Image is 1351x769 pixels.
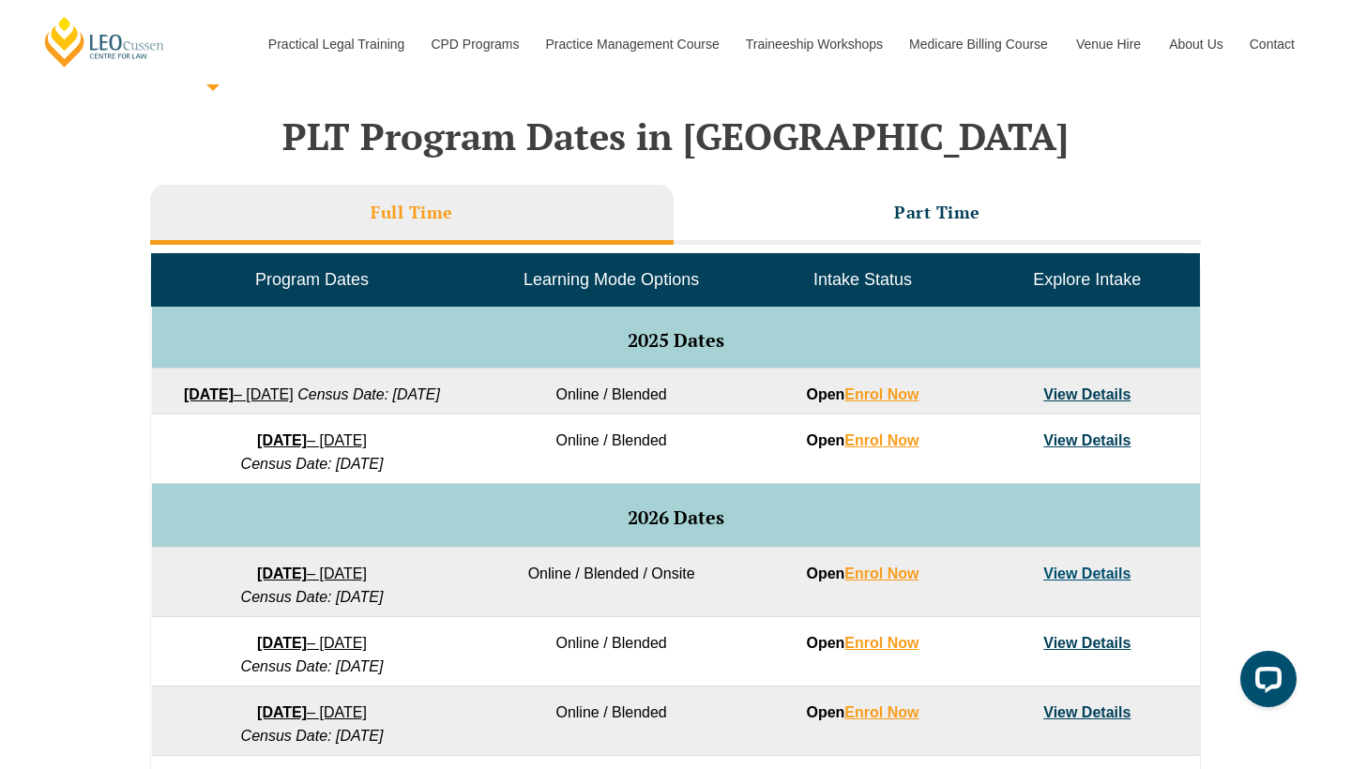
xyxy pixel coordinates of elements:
a: [PERSON_NAME] Centre for Law [42,15,167,68]
h2: PLT Program Dates in [GEOGRAPHIC_DATA] [141,115,1210,157]
a: [DATE]– [DATE] [257,704,367,720]
a: Enrol Now [844,704,918,720]
span: Learning Mode Options [524,270,699,289]
strong: [DATE] [257,635,307,651]
td: Online / Blended [472,415,750,484]
a: [DATE]– [DATE] [257,635,367,651]
a: Contact [1236,4,1309,84]
iframe: LiveChat chat widget [1225,643,1304,722]
a: [DATE]– [DATE] [257,565,367,581]
h3: Full Time [371,202,453,223]
a: [DATE]– [DATE] [184,386,294,402]
strong: Open [806,565,918,581]
a: View Details [1043,635,1131,651]
td: Online / Blended [472,617,750,686]
a: Enrol Now [844,386,918,402]
span: 2025 Dates [628,327,724,353]
a: View Details [1043,386,1131,402]
strong: [DATE] [257,704,307,720]
em: Census Date: [DATE] [297,386,440,402]
span: 2026 Dates [628,505,724,530]
a: About Us [1155,4,1236,84]
strong: [DATE] [257,565,307,581]
a: Medicare Billing Course [895,4,1062,84]
a: View Details [1043,565,1131,581]
td: Online / Blended / Onsite [472,548,750,617]
a: CPD Programs [417,4,531,84]
a: Venue Hire [1062,4,1155,84]
h3: Part Time [894,202,980,223]
a: View Details [1043,704,1131,720]
a: Practice Management Course [532,4,732,84]
td: Online / Blended [472,369,750,415]
em: Census Date: [DATE] [241,589,384,605]
strong: Open [806,704,918,720]
span: Program Dates [255,270,369,289]
span: Intake Status [813,270,912,289]
strong: Open [806,432,918,448]
a: View Details [1043,432,1131,448]
em: Census Date: [DATE] [241,456,384,472]
a: Enrol Now [844,635,918,651]
a: [DATE]– [DATE] [257,432,367,448]
span: Explore Intake [1033,270,1141,289]
em: Census Date: [DATE] [241,728,384,744]
a: Enrol Now [844,432,918,448]
strong: Open [806,635,918,651]
strong: Open [806,386,918,402]
a: Enrol Now [844,565,918,581]
a: Practical Legal Training [254,4,417,84]
em: Census Date: [DATE] [241,658,384,674]
strong: [DATE] [257,432,307,448]
strong: [DATE] [184,386,234,402]
a: Traineeship Workshops [732,4,895,84]
td: Online / Blended [472,686,750,756]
